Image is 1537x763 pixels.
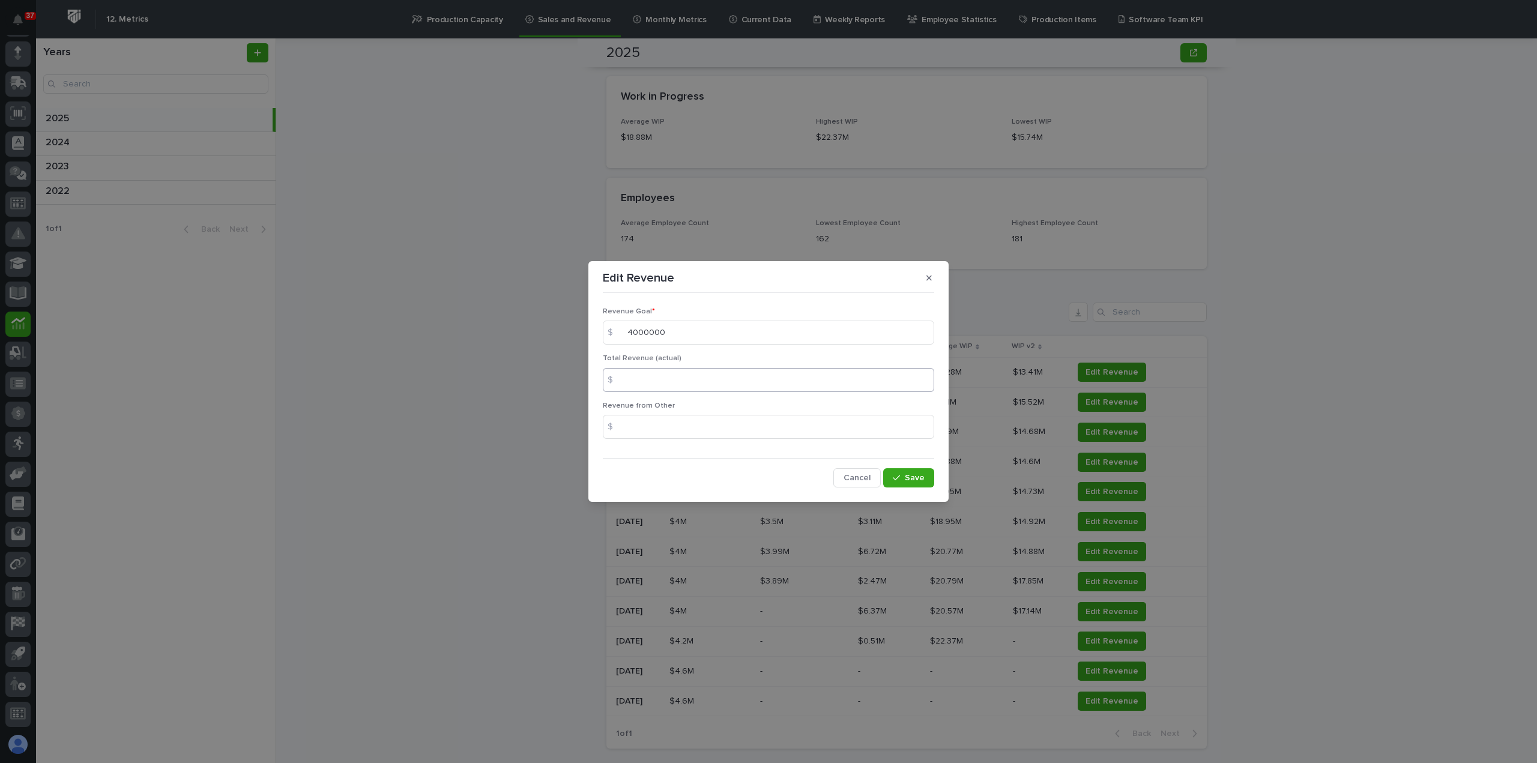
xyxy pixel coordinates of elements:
[844,474,871,482] span: Cancel
[603,308,655,315] span: Revenue Goal
[833,468,881,487] button: Cancel
[883,468,934,487] button: Save
[603,402,675,409] span: Revenue from Other
[603,271,674,285] p: Edit Revenue
[603,321,627,345] div: $
[603,355,681,362] span: Total Revenue (actual)
[603,415,627,439] div: $
[603,368,627,392] div: $
[905,474,925,482] span: Save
